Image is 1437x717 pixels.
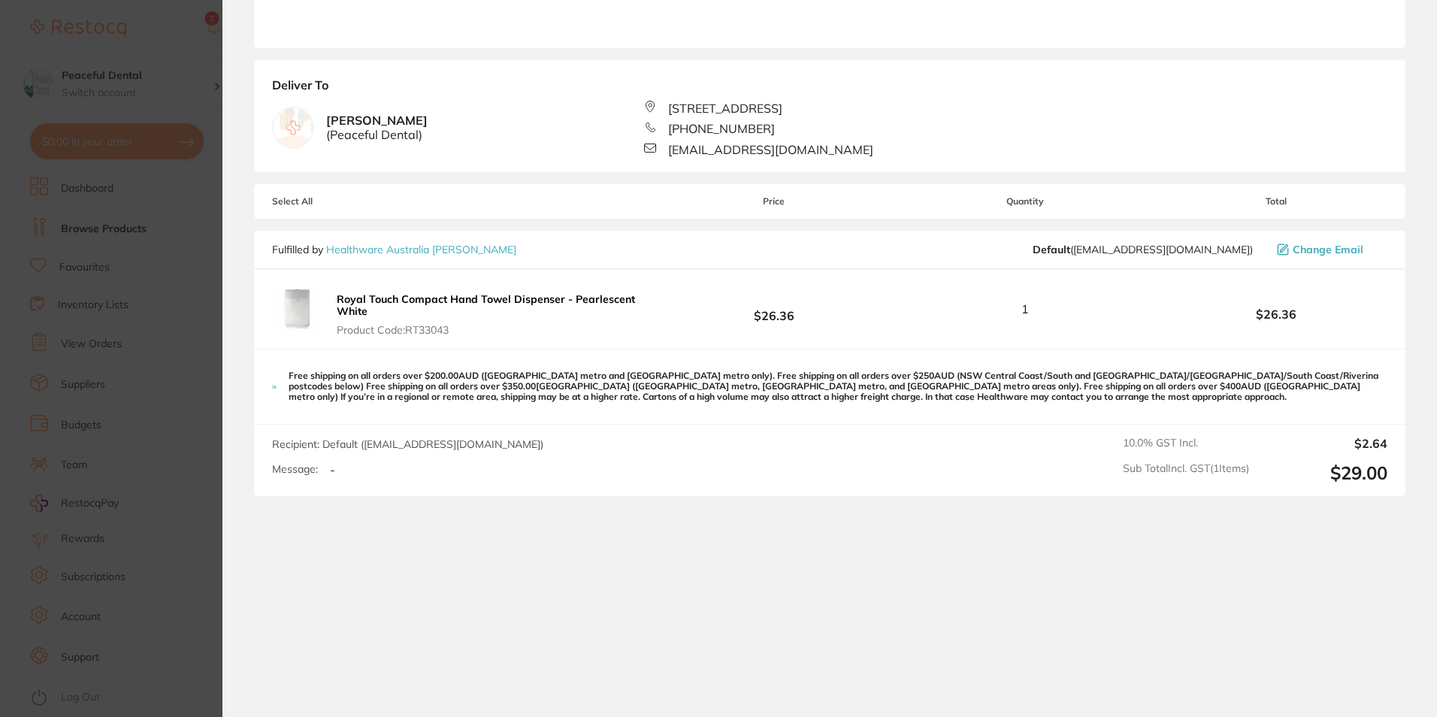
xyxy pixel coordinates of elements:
[337,324,658,336] span: Product Code: RT33043
[668,122,775,135] span: [PHONE_NUMBER]
[1033,244,1253,256] span: info@healthwareaustralia.com.au
[1123,462,1249,484] span: Sub Total Incl. GST ( 1 Items)
[272,196,422,207] span: Select All
[668,101,782,115] span: [STREET_ADDRESS]
[332,292,662,336] button: Royal Touch Compact Hand Towel Dispenser - Pearlescent White Product Code:RT33043
[272,463,318,476] label: Message:
[1261,437,1387,450] output: $2.64
[330,463,335,476] p: -
[1293,244,1363,256] span: Change Email
[272,285,320,333] img: ODB3d2wzeQ
[1164,307,1387,321] b: $26.36
[668,143,873,156] span: [EMAIL_ADDRESS][DOMAIN_NAME]
[326,128,428,141] span: ( Peaceful Dental )
[1021,302,1029,316] span: 1
[272,244,516,256] p: Fulfilled by
[1123,437,1249,450] span: 10.0 % GST Incl.
[885,196,1164,207] span: Quantity
[662,196,885,207] span: Price
[272,78,1387,101] b: Deliver To
[273,107,313,148] img: empty.jpg
[1164,196,1387,207] span: Total
[1033,243,1070,256] b: Default
[326,243,516,256] a: Healthware Australia [PERSON_NAME]
[1261,462,1387,484] output: $29.00
[1272,243,1387,256] button: Change Email
[662,295,885,323] b: $26.36
[326,113,428,141] b: [PERSON_NAME]
[337,292,635,318] b: Royal Touch Compact Hand Towel Dispenser - Pearlescent White
[272,437,543,451] span: Recipient: Default ( [EMAIL_ADDRESS][DOMAIN_NAME] )
[289,371,1387,403] p: Free shipping on all orders over $200.00AUD ([GEOGRAPHIC_DATA] metro and [GEOGRAPHIC_DATA] metro ...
